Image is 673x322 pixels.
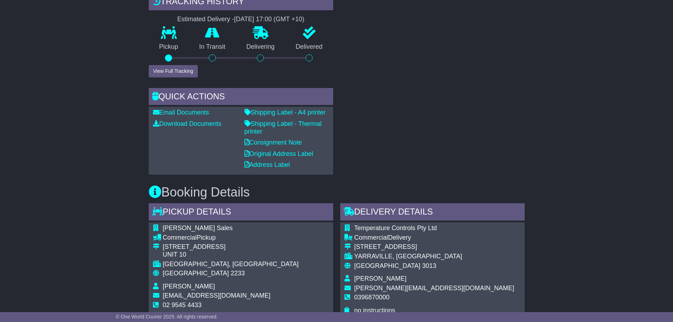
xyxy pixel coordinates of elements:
[149,88,333,107] div: Quick Actions
[163,224,233,232] span: [PERSON_NAME] Sales
[285,43,333,51] p: Delivered
[236,43,285,51] p: Delivering
[354,262,420,269] span: [GEOGRAPHIC_DATA]
[354,253,514,260] div: YARRAVILLE, [GEOGRAPHIC_DATA]
[149,65,198,77] button: View Full Tracking
[163,283,215,290] span: [PERSON_NAME]
[244,150,313,157] a: Original Address Label
[163,292,271,299] span: [EMAIL_ADDRESS][DOMAIN_NAME]
[244,139,302,146] a: Consignment Note
[116,314,218,320] span: © One World Courier 2025. All rights reserved.
[163,270,229,277] span: [GEOGRAPHIC_DATA]
[234,16,305,23] div: [DATE] 17:00 (GMT +10)
[244,109,326,116] a: Shipping Label - A4 printer
[153,109,209,116] a: Email Documents
[149,185,525,199] h3: Booking Details
[163,234,299,242] div: Pickup
[244,161,290,168] a: Address Label
[153,120,222,127] a: Download Documents
[163,251,299,259] div: UNIT 10
[354,234,514,242] div: Delivery
[354,285,514,292] span: [PERSON_NAME][EMAIL_ADDRESS][DOMAIN_NAME]
[149,203,333,222] div: Pickup Details
[163,234,197,241] span: Commercial
[354,294,390,301] span: 0396870000
[231,270,245,277] span: 2233
[149,43,189,51] p: Pickup
[354,307,395,314] span: no instructions
[354,224,437,232] span: Temperature Controls Pty Ltd
[163,260,299,268] div: [GEOGRAPHIC_DATA], [GEOGRAPHIC_DATA]
[354,275,407,282] span: [PERSON_NAME]
[354,234,388,241] span: Commercial
[189,43,236,51] p: In Transit
[422,262,436,269] span: 3013
[340,203,525,222] div: Delivery Details
[163,243,299,251] div: [STREET_ADDRESS]
[354,243,514,251] div: [STREET_ADDRESS]
[163,301,202,309] span: 02 9545 4433
[149,16,333,23] div: Estimated Delivery -
[244,120,322,135] a: Shipping Label - Thermal printer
